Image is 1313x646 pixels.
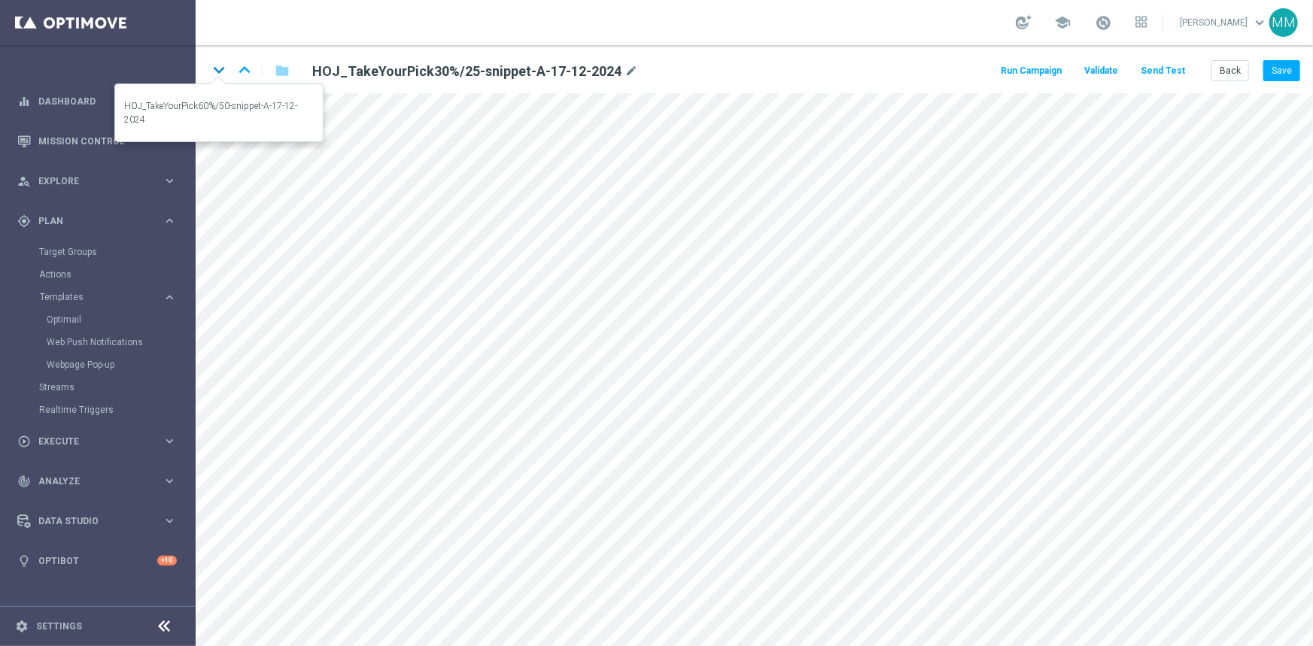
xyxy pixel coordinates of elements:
div: Templates [39,286,194,376]
span: keyboard_arrow_down [1251,14,1268,31]
button: track_changes Analyze keyboard_arrow_right [17,475,178,487]
a: Target Groups [39,246,157,258]
button: play_circle_outline Execute keyboard_arrow_right [17,435,178,447]
span: Analyze [38,477,163,486]
i: keyboard_arrow_right [163,514,177,528]
div: Analyze [17,475,163,488]
button: lightbulb Optibot +10 [17,555,178,567]
i: person_search [17,174,31,188]
div: +10 [157,556,177,566]
div: Plan [17,214,163,228]
button: person_search Explore keyboard_arrow_right [17,175,178,187]
span: Templates [40,293,147,302]
button: folder [273,59,291,83]
i: mode_edit [625,62,638,80]
button: Validate [1082,61,1120,81]
div: Web Push Notifications [47,331,194,353]
span: Execute [38,437,163,446]
button: Templates keyboard_arrow_right [39,291,178,303]
div: Target Groups [39,241,194,263]
button: Data Studio keyboard_arrow_right [17,515,178,527]
div: Explore [17,174,163,188]
button: Back [1211,60,1249,81]
i: keyboard_arrow_right [163,474,177,488]
a: Dashboard [38,81,177,121]
span: Data Studio [38,517,163,526]
button: equalizer Dashboard [17,96,178,108]
span: Explore [38,177,163,186]
i: keyboard_arrow_right [163,290,177,305]
a: Settings [36,622,82,631]
div: Mission Control [17,121,177,161]
i: keyboard_arrow_right [163,214,177,228]
a: Streams [39,381,157,393]
div: Streams [39,376,194,399]
i: folder [275,62,290,80]
i: keyboard_arrow_right [163,174,177,188]
i: gps_fixed [17,214,31,228]
h2: HOJ_TakeYourPick30%/25-snippet-A-17-12-2024 [312,62,622,80]
div: Optibot [17,541,177,581]
i: lightbulb [17,554,31,568]
a: Web Push Notifications [47,336,157,348]
i: track_changes [17,475,31,488]
div: Execute [17,435,163,448]
a: Optibot [38,541,157,581]
a: Webpage Pop-up [47,359,157,371]
div: Actions [39,263,194,286]
a: Optimail [47,314,157,326]
button: gps_fixed Plan keyboard_arrow_right [17,215,178,227]
span: school [1054,14,1071,31]
button: Send Test [1138,61,1187,81]
i: equalizer [17,95,31,108]
div: Optimail [47,308,194,331]
button: Mission Control [17,135,178,147]
i: keyboard_arrow_down [208,59,230,81]
div: MM [1269,8,1298,37]
a: [PERSON_NAME]keyboard_arrow_down [1178,11,1269,34]
span: Validate [1084,65,1118,76]
a: Mission Control [38,121,177,161]
i: keyboard_arrow_right [163,434,177,448]
a: Actions [39,268,157,281]
i: play_circle_outline [17,435,31,448]
div: Templates [40,293,163,302]
div: Data Studio [17,514,163,528]
i: settings [15,620,29,633]
div: Webpage Pop-up [47,353,194,376]
span: Plan [38,217,163,226]
i: keyboard_arrow_up [233,59,256,81]
a: Realtime Triggers [39,404,157,416]
div: Realtime Triggers [39,399,194,421]
button: Run Campaign [998,61,1064,81]
button: Save [1263,60,1300,81]
div: Dashboard [17,81,177,121]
